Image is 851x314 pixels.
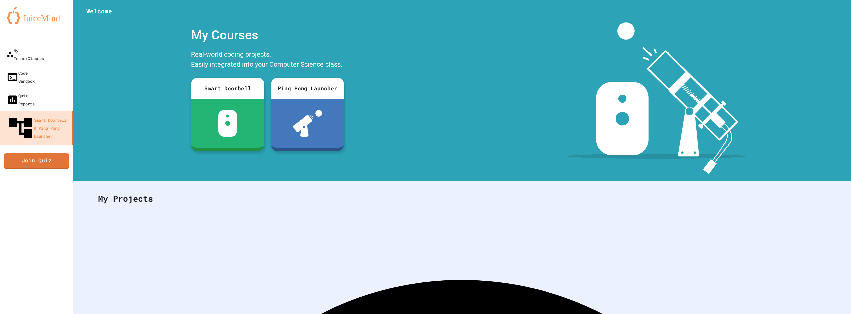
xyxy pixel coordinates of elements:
[7,114,69,142] div: Smart Doorbell & Ping Pong Launcher
[91,186,833,212] div: My Projects
[7,92,35,108] div: Quiz Reports
[567,22,746,174] img: banner-image-my-projects.png
[293,110,322,137] img: ppl-with-ball.png
[218,110,237,137] img: sdb-white.svg
[7,69,35,85] div: Code Sandbox
[188,22,347,48] div: My Courses
[271,78,344,99] div: Ping Pong Launcher
[7,7,66,24] img: logo-orange.svg
[188,48,347,73] div: Real-world coding projects. Easily integrated into your Computer Science class.
[4,153,69,169] a: Join Quiz
[7,47,44,62] div: My Teams/Classes
[191,78,264,99] div: Smart Doorbell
